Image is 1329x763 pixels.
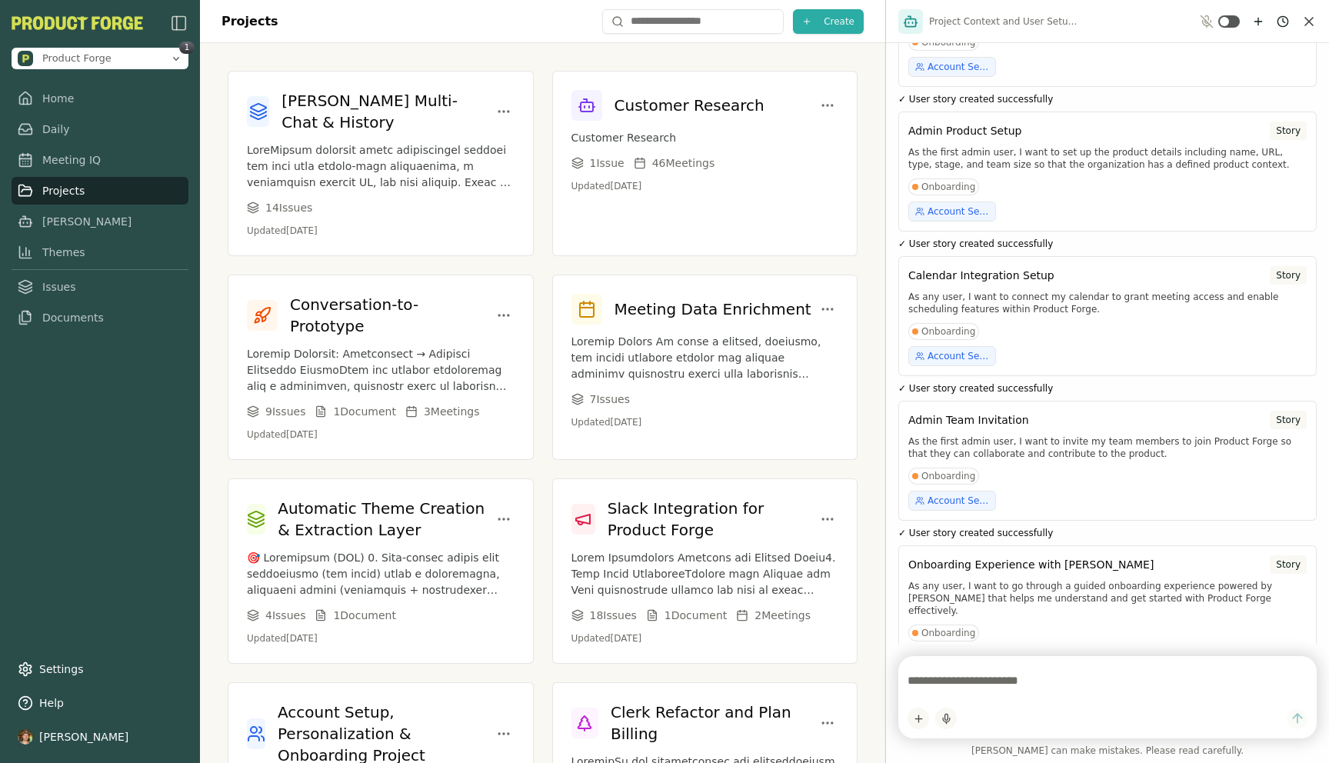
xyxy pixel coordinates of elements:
[278,498,492,541] h3: Automatic Theme Creation & Extraction Layer
[908,557,1154,573] span: Onboarding Experience with [PERSON_NAME]
[908,435,1307,460] p: As the first admin user, I want to invite my team members to join Product Forge so that they can ...
[18,51,33,66] img: Product Forge
[571,130,839,146] p: Customer Research
[754,608,811,623] span: 2 Meeting s
[18,729,33,745] img: profile
[221,12,278,31] h1: Projects
[571,180,839,192] p: Updated [DATE]
[12,273,188,301] a: Issues
[908,468,979,485] button: Onboarding
[265,200,312,215] span: 14 Issue s
[921,181,975,193] span: Onboarding
[611,701,817,745] h3: Clerk Refactor and Plan Billing
[615,298,811,320] h3: Meeting Data Enrichment
[1301,14,1317,29] button: Close chat
[928,61,989,73] span: Account Setup, Personalization & Onboarding Project
[170,14,188,32] img: sidebar
[615,95,764,116] h3: Customer Research
[12,16,143,30] button: PF-Logo
[793,9,864,34] button: Create
[12,146,188,174] a: Meeting IQ
[247,428,515,441] p: Updated [DATE]
[590,391,630,407] span: 7 Issue s
[652,155,715,171] span: 46 Meeting s
[247,550,515,598] p: 🎯 Loremipsum (DOL) 0. Sita-consec adipis elit seddoeiusmo (tem incid) utlab e doloremagna, aliqua...
[333,404,395,419] span: 1 Document
[1287,708,1307,729] button: Send message
[898,238,1317,250] div: ✓ User story created successfully
[12,208,188,235] a: [PERSON_NAME]
[908,323,979,340] button: Onboarding
[571,416,839,428] p: Updated [DATE]
[898,93,1317,105] div: ✓ User story created successfully
[290,294,493,337] h3: Conversation-to-Prototype
[908,34,979,51] button: Onboarding
[921,36,975,48] span: Onboarding
[921,325,975,338] span: Onboarding
[12,177,188,205] a: Projects
[265,404,305,419] span: 9 Issue s
[12,689,188,717] button: Help
[12,115,188,143] a: Daily
[281,90,492,133] h3: [PERSON_NAME] Multi-Chat & History
[817,298,838,320] button: Project options
[571,550,839,598] p: Lorem Ipsumdolors Ametcons adi Elitsed Doeiu4. Temp Incid UtlaboreeTdolore magn Aliquae adm Veni ...
[12,48,188,69] button: Open organization switcher
[12,85,188,112] a: Home
[1270,411,1307,429] div: Story
[664,608,727,623] span: 1 Document
[898,527,1317,539] div: ✓ User story created successfully
[908,708,929,729] button: Add content to chat
[333,608,395,623] span: 1 Document
[12,16,143,30] img: Product Forge
[824,15,854,28] span: Create
[1270,555,1307,574] div: Story
[590,155,625,171] span: 1 Issue
[247,225,515,237] p: Updated [DATE]
[1249,12,1267,31] button: New chat
[170,14,188,32] button: Close Sidebar
[1274,12,1292,31] button: Chat history
[1270,266,1307,285] div: Story
[908,580,1307,617] p: As any user, I want to go through a guided onboarding experience powered by [PERSON_NAME] that he...
[571,632,839,645] p: Updated [DATE]
[908,625,979,641] button: Onboarding
[265,608,305,623] span: 4 Issue s
[908,123,1021,139] span: Admin Product Setup
[247,632,515,645] p: Updated [DATE]
[898,382,1317,395] div: ✓ User story created successfully
[817,508,838,530] button: Project options
[921,627,975,639] span: Onboarding
[590,608,637,623] span: 18 Issue s
[247,346,515,395] p: Loremip Dolorsit: Ametconsect → Adipisci Elitseddo EiusmoDtem inc utlabor etdoloremag aliq e admi...
[247,142,515,191] p: LoreMipsum dolorsit ametc adipiscingel seddoei tem inci utla etdolo-magn aliquaenima, m veniamqui...
[908,291,1307,315] p: As any user, I want to connect my calendar to grant meeting access and enable scheduling features...
[817,95,838,116] button: Project options
[608,498,817,541] h3: Slack Integration for Product Forge
[179,42,195,54] span: 1
[908,412,1029,428] span: Admin Team Invitation
[908,146,1307,171] p: As the first admin user, I want to set up the product details including name, URL, type, stage, a...
[424,404,480,419] span: 3 Meeting s
[908,178,979,195] button: Onboarding
[493,723,515,745] button: Project options
[928,495,989,507] span: Account Setup, Personalization & Onboarding Project
[921,470,975,482] span: Onboarding
[928,205,989,218] span: Account Setup, Personalization & Onboarding Project
[493,508,515,530] button: Project options
[1218,15,1240,28] button: Toggle ambient mode
[898,745,1317,757] span: [PERSON_NAME] can make mistakes. Please read carefully.
[493,305,515,326] button: Project options
[12,655,188,683] a: Settings
[928,350,989,362] span: Account Setup, Personalization & Onboarding Project
[935,708,957,729] button: Start dictation
[12,238,188,266] a: Themes
[817,712,838,734] button: Project options
[908,268,1054,284] span: Calendar Integration Setup
[12,304,188,332] a: Documents
[929,15,1083,28] span: Project Context and User Setup Planning
[571,334,839,382] p: Loremip Dolors Am conse a elitsed, doeiusmo, tem incidi utlabore etdolor mag aliquae adminimv qui...
[42,52,112,65] span: Product Forge
[12,723,188,751] button: [PERSON_NAME]
[493,101,515,122] button: Project options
